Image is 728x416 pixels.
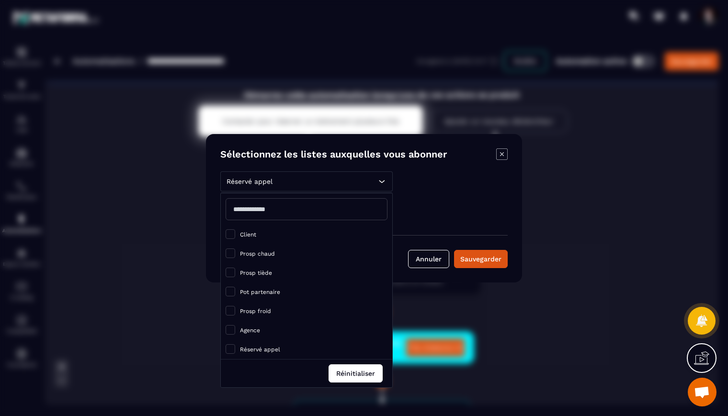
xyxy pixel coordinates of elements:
span: Agence [240,327,260,334]
span: Réservé appel [240,346,280,353]
button: Annuler [408,250,449,268]
div: Sauvegarder [460,254,501,264]
h4: Sélectionnez les listes auxquelles vous abonner [220,148,447,162]
span: Prosp froid [240,308,271,315]
span: Client [240,231,256,238]
span: Pot partenaire [240,289,280,295]
a: Ouvrir le chat [688,378,717,406]
span: Prosp chaud [240,250,275,257]
button: Réinitialiser [329,364,383,382]
span: Prosp tiède [240,270,272,276]
button: Sauvegarder [454,250,508,268]
span: Réservé appel [227,178,273,185]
